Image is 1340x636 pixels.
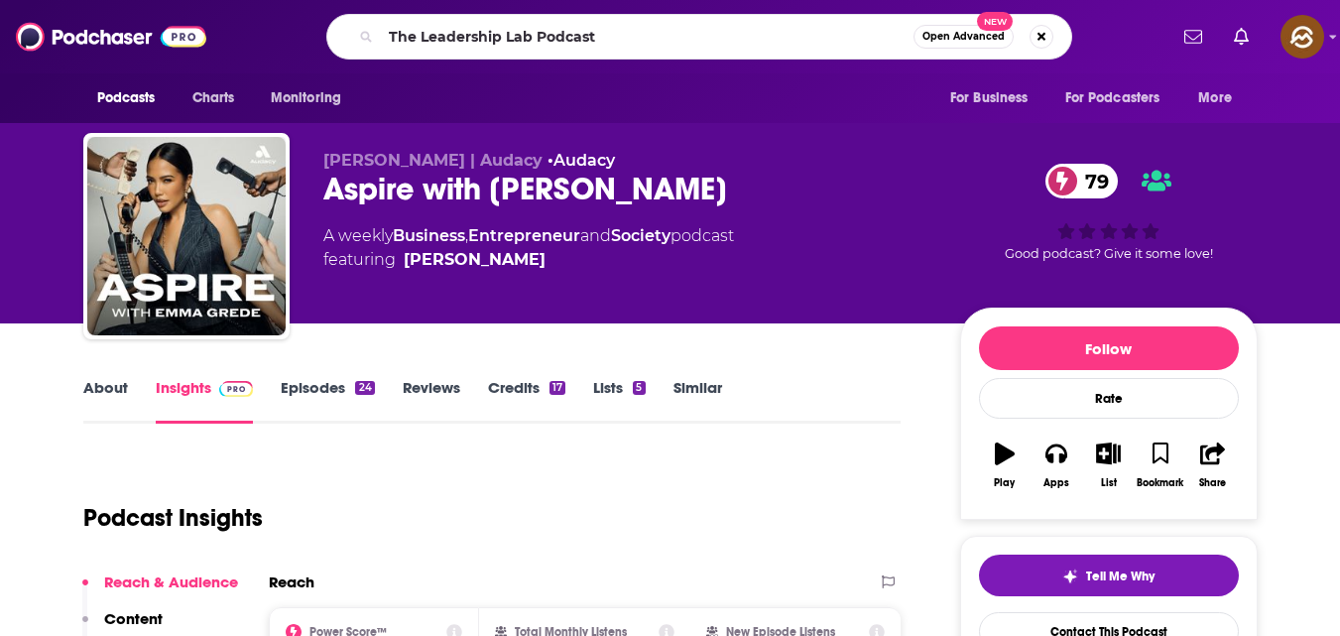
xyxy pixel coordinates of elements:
[104,609,163,628] p: Content
[1043,477,1069,489] div: Apps
[82,572,238,609] button: Reach & Audience
[104,572,238,591] p: Reach & Audience
[979,326,1239,370] button: Follow
[1280,15,1324,59] button: Show profile menu
[83,503,263,533] h1: Podcast Insights
[1005,246,1213,261] span: Good podcast? Give it some love!
[1280,15,1324,59] span: Logged in as hey85204
[97,84,156,112] span: Podcasts
[393,226,465,245] a: Business
[549,381,565,395] div: 17
[1280,15,1324,59] img: User Profile
[1226,20,1257,54] a: Show notifications dropdown
[1086,569,1155,584] span: Tell Me Why
[404,248,546,272] div: [PERSON_NAME]
[960,151,1258,274] div: 79Good podcast? Give it some love!
[465,226,468,245] span: ,
[1101,477,1117,489] div: List
[1176,20,1210,54] a: Show notifications dropdown
[1198,84,1232,112] span: More
[83,79,182,117] button: open menu
[269,572,314,591] h2: Reach
[1199,477,1226,489] div: Share
[580,226,611,245] span: and
[323,151,543,170] span: [PERSON_NAME] | Audacy
[914,25,1014,49] button: Open AdvancedNew
[381,21,914,53] input: Search podcasts, credits, & more...
[979,378,1239,419] div: Rate
[633,381,645,395] div: 5
[87,137,286,335] img: Aspire with Emma Grede
[979,555,1239,596] button: tell me why sparkleTell Me Why
[468,226,580,245] a: Entrepreneur
[488,378,565,424] a: Credits17
[219,381,254,397] img: Podchaser Pro
[16,18,206,56] img: Podchaser - Follow, Share and Rate Podcasts
[611,226,670,245] a: Society
[593,378,645,424] a: Lists5
[553,151,615,170] a: Audacy
[1031,430,1082,501] button: Apps
[922,32,1005,42] span: Open Advanced
[1137,477,1183,489] div: Bookmark
[257,79,367,117] button: open menu
[548,151,615,170] span: •
[1135,430,1186,501] button: Bookmark
[323,224,734,272] div: A weekly podcast
[950,84,1029,112] span: For Business
[1065,164,1119,198] span: 79
[323,248,734,272] span: featuring
[403,378,460,424] a: Reviews
[192,84,235,112] span: Charts
[355,381,374,395] div: 24
[1045,164,1119,198] a: 79
[1082,430,1134,501] button: List
[156,378,254,424] a: InsightsPodchaser Pro
[1052,79,1189,117] button: open menu
[271,84,341,112] span: Monitoring
[1184,79,1257,117] button: open menu
[1062,569,1078,584] img: tell me why sparkle
[979,430,1031,501] button: Play
[1186,430,1238,501] button: Share
[180,79,247,117] a: Charts
[977,12,1013,31] span: New
[83,378,128,424] a: About
[994,477,1015,489] div: Play
[673,378,722,424] a: Similar
[326,14,1072,60] div: Search podcasts, credits, & more...
[1065,84,1160,112] span: For Podcasters
[281,378,374,424] a: Episodes24
[936,79,1053,117] button: open menu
